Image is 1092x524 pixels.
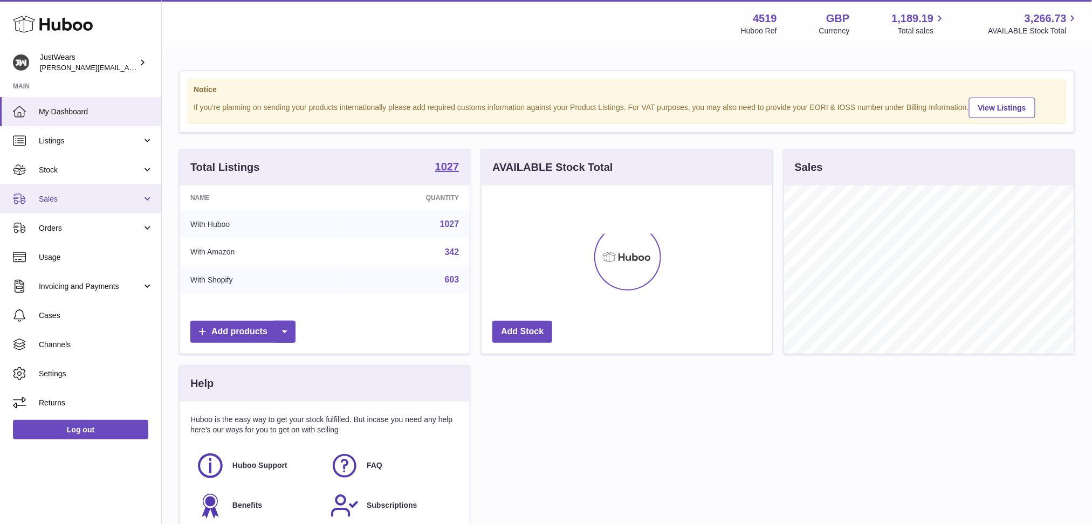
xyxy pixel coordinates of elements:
[492,321,552,343] a: Add Stock
[39,369,153,379] span: Settings
[826,11,849,26] strong: GBP
[39,136,142,146] span: Listings
[795,160,823,175] h3: Sales
[39,281,142,292] span: Invoicing and Payments
[435,161,459,172] strong: 1027
[39,223,142,233] span: Orders
[196,491,319,520] a: Benefits
[39,107,153,117] span: My Dashboard
[39,398,153,408] span: Returns
[330,491,454,520] a: Subscriptions
[39,165,142,175] span: Stock
[1025,11,1067,26] span: 3,266.73
[13,420,148,439] a: Log out
[180,185,339,210] th: Name
[180,238,339,266] td: With Amazon
[741,26,777,36] div: Huboo Ref
[190,160,260,175] h3: Total Listings
[367,460,382,471] span: FAQ
[339,185,470,210] th: Quantity
[194,85,1060,95] strong: Notice
[39,311,153,321] span: Cases
[892,11,946,36] a: 1,189.19 Total sales
[196,451,319,480] a: Huboo Support
[194,96,1060,118] div: If you're planning on sending your products internationally please add required customs informati...
[180,210,339,238] td: With Huboo
[445,275,459,284] a: 603
[969,98,1035,118] a: View Listings
[367,500,417,511] span: Subscriptions
[39,194,142,204] span: Sales
[445,247,459,257] a: 342
[492,160,613,175] h3: AVAILABLE Stock Total
[330,451,454,480] a: FAQ
[435,161,459,174] a: 1027
[180,266,339,294] td: With Shopify
[819,26,850,36] div: Currency
[40,63,216,72] span: [PERSON_NAME][EMAIL_ADDRESS][DOMAIN_NAME]
[39,340,153,350] span: Channels
[892,11,934,26] span: 1,189.19
[190,415,459,435] p: Huboo is the easy way to get your stock fulfilled. But incase you need any help here's our ways f...
[753,11,777,26] strong: 4519
[898,26,946,36] span: Total sales
[440,219,459,229] a: 1027
[39,252,153,263] span: Usage
[988,26,1079,36] span: AVAILABLE Stock Total
[190,376,214,391] h3: Help
[232,460,287,471] span: Huboo Support
[190,321,296,343] a: Add products
[13,54,29,71] img: josh@just-wears.com
[988,11,1079,36] a: 3,266.73 AVAILABLE Stock Total
[40,52,137,73] div: JustWears
[232,500,262,511] span: Benefits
